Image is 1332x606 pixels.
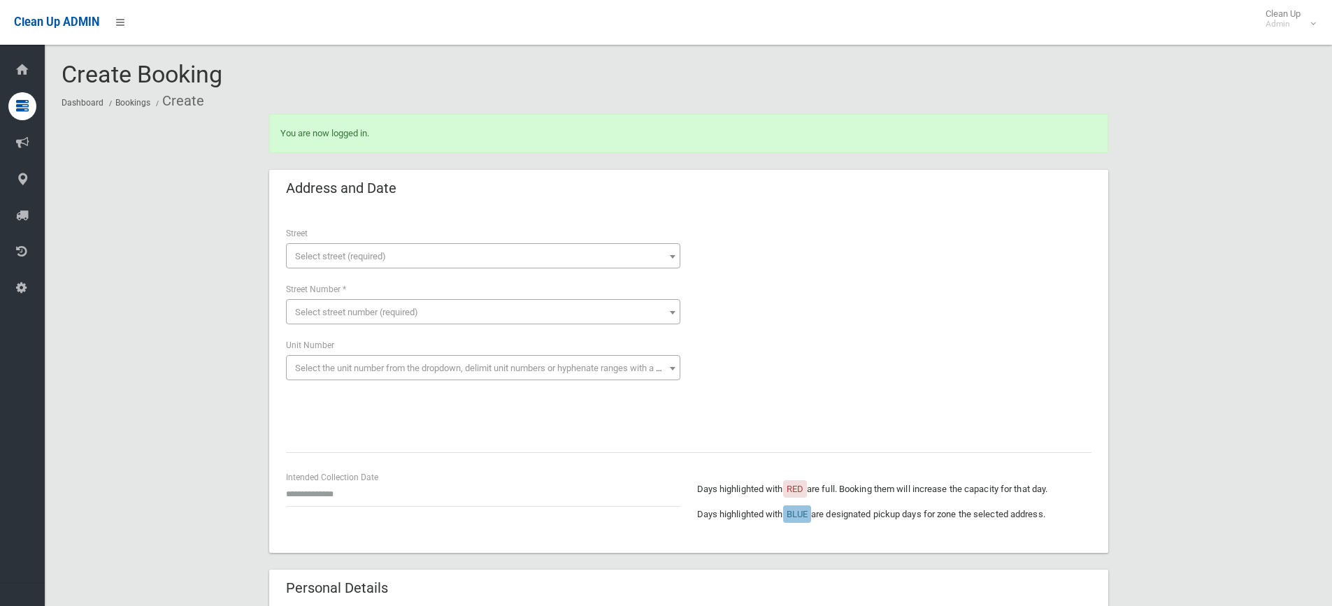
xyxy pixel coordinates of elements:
[269,575,405,602] header: Personal Details
[152,88,204,114] li: Create
[697,481,1091,498] p: Days highlighted with are full. Booking them will increase the capacity for that day.
[269,175,413,202] header: Address and Date
[62,98,103,108] a: Dashboard
[295,307,418,317] span: Select street number (required)
[697,506,1091,523] p: Days highlighted with are designated pickup days for zone the selected address.
[787,509,808,519] span: BLUE
[115,98,150,108] a: Bookings
[295,363,686,373] span: Select the unit number from the dropdown, delimit unit numbers or hyphenate ranges with a comma
[787,484,803,494] span: RED
[295,251,386,261] span: Select street (required)
[1259,8,1315,29] span: Clean Up
[62,60,222,88] span: Create Booking
[14,15,99,29] span: Clean Up ADMIN
[1266,19,1301,29] small: Admin
[269,114,1108,153] div: You are now logged in.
